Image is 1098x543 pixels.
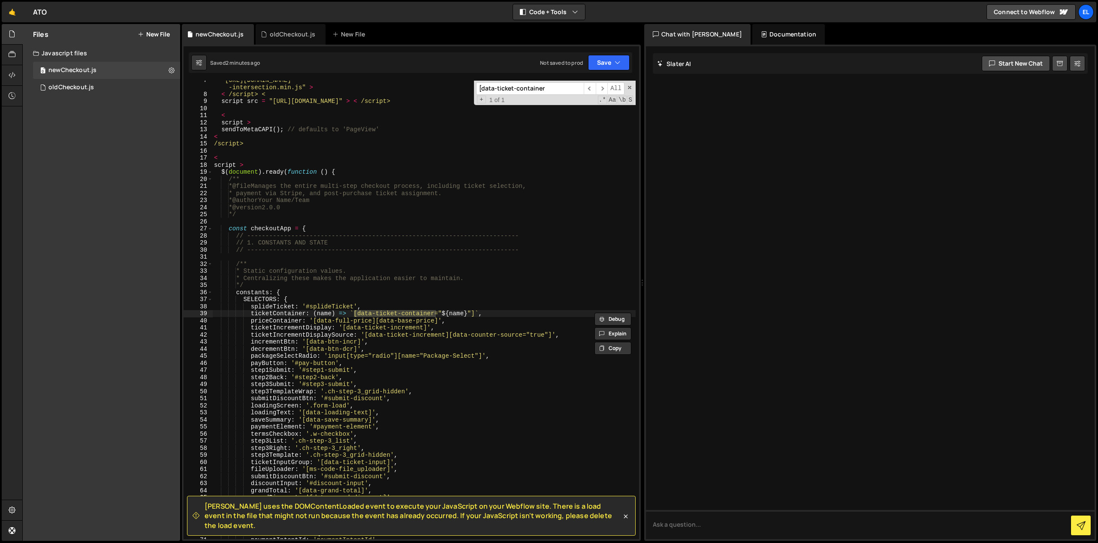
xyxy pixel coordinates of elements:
div: 56 [184,431,213,438]
div: 40 [184,317,213,325]
span: Alt-Enter [607,82,624,95]
div: 49 [184,381,213,388]
span: CaseSensitive Search [608,96,617,104]
div: 69 [184,522,213,530]
div: 39 [184,310,213,317]
div: newCheckout.js [48,66,97,74]
div: 35 [184,282,213,289]
div: 67 [184,508,213,516]
div: 55 [184,423,213,431]
div: 17 [184,154,213,162]
div: Saved [210,59,260,66]
div: 2 minutes ago [226,59,260,66]
div: 22 [184,190,213,197]
div: 23 [184,197,213,204]
span: 1 of 1 [486,97,508,104]
button: Save [588,55,630,70]
div: 11 [184,112,213,119]
div: 21 [184,183,213,190]
span: 0 [40,68,45,75]
div: 9 [184,98,213,105]
div: 46 [184,360,213,367]
div: 43 [184,338,213,346]
span: RegExp Search [598,96,607,104]
div: 13 [184,126,213,133]
div: 36 [184,289,213,296]
div: 63 [184,480,213,487]
div: 15 [184,140,213,148]
div: 24 [184,204,213,211]
a: Connect to Webflow [986,4,1076,20]
h2: Files [33,30,48,39]
button: Code + Tools [513,4,585,20]
button: Start new chat [982,56,1050,71]
div: newCheckout.js [196,30,244,39]
div: 38 [184,303,213,311]
div: 27 [184,225,213,232]
div: 54 [184,416,213,424]
div: 44 [184,346,213,353]
div: 20 [184,176,213,183]
div: 62 [184,473,213,480]
div: 41 [184,324,213,332]
div: 60 [184,459,213,466]
div: 12 [184,119,213,127]
div: Chat with [PERSON_NAME] [644,24,751,45]
span: Toggle Replace mode [477,96,486,104]
div: 32 [184,261,213,268]
div: Not saved to prod [540,59,583,66]
: 17299/47947.js [33,79,180,96]
div: 65 [184,494,213,501]
div: 42 [184,332,213,339]
div: 14 [184,133,213,141]
div: Documentation [752,24,825,45]
div: 53 [184,409,213,416]
a: el [1078,4,1094,20]
div: New File [332,30,368,39]
div: 8 [184,91,213,98]
div: 51 [184,395,213,402]
a: 🤙 [2,2,23,22]
div: 16 [184,148,213,155]
div: 66 [184,501,213,509]
div: 58 [184,445,213,452]
span: [PERSON_NAME] uses the DOMContentLoaded event to execute your JavaScript on your Webflow site. Th... [205,501,621,530]
button: New File [138,31,170,38]
div: 52 [184,402,213,410]
div: 18 [184,162,213,169]
div: 10 [184,105,213,112]
div: 25 [184,211,213,218]
div: 48 [184,374,213,381]
div: 26 [184,218,213,226]
span: Search In Selection [627,96,633,104]
button: Copy [594,342,631,355]
div: 45 [184,353,213,360]
div: 70 [184,530,213,537]
button: Debug [594,313,631,326]
div: Javascript files [23,45,180,62]
div: oldCheckout.js [48,84,94,91]
div: 50 [184,388,213,395]
div: 47 [184,367,213,374]
input: Search for [476,82,584,95]
span: Whole Word Search [618,96,627,104]
h2: Slater AI [657,60,691,68]
div: 19 [184,169,213,176]
div: 33 [184,268,213,275]
div: oldCheckout.js [270,30,315,39]
div: 61 [184,466,213,473]
div: 64 [184,487,213,495]
div: 31 [184,253,213,261]
div: 7 [184,77,213,91]
div: 57 [184,437,213,445]
div: ATO [33,7,47,17]
button: Explain [594,327,631,340]
span: ​ [584,82,596,95]
: 17299/47948.js [33,62,180,79]
div: 29 [184,239,213,247]
div: 34 [184,275,213,282]
div: 68 [184,516,213,523]
div: 30 [184,247,213,254]
span: ​ [596,82,608,95]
